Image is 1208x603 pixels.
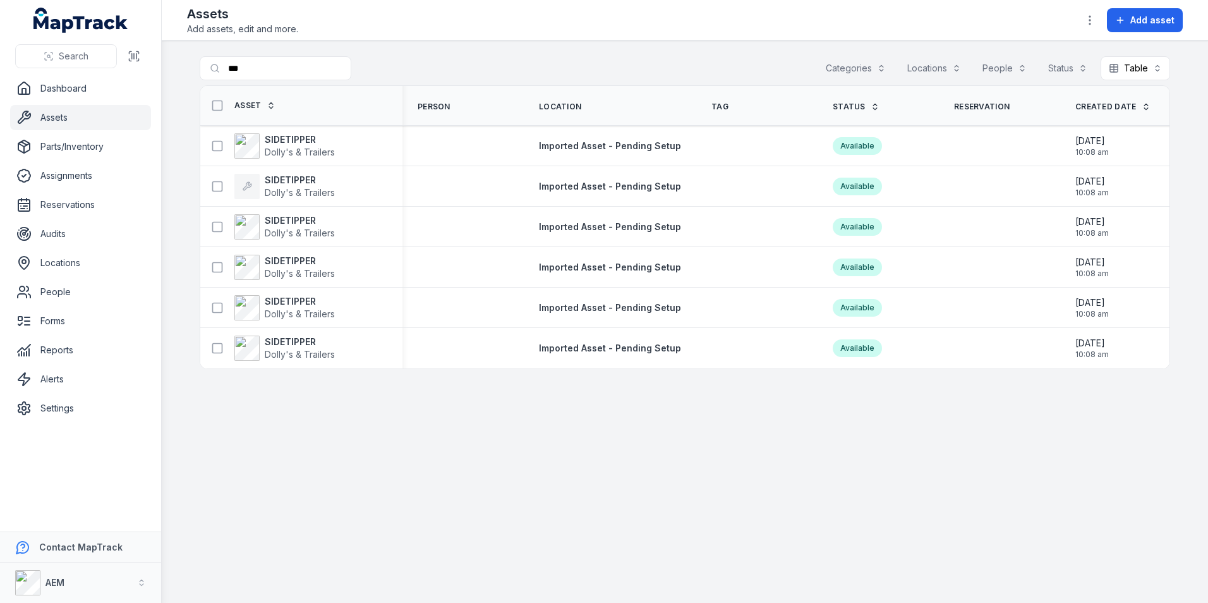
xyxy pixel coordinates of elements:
[265,295,335,308] strong: SIDETIPPER
[10,367,151,392] a: Alerts
[15,44,117,68] button: Search
[833,259,882,276] div: Available
[1075,175,1109,198] time: 20/08/2025, 10:08:45 am
[1075,228,1109,238] span: 10:08 am
[1075,350,1109,360] span: 10:08 am
[187,5,298,23] h2: Assets
[265,214,335,227] strong: SIDETIPPER
[833,137,882,155] div: Available
[10,163,151,188] a: Assignments
[833,102,879,112] a: Status
[234,100,275,111] a: Asset
[265,268,335,279] span: Dolly's & Trailers
[265,187,335,198] span: Dolly's & Trailers
[1075,256,1109,269] span: [DATE]
[33,8,128,33] a: MapTrack
[234,214,335,240] a: SIDETIPPERDolly's & Trailers
[539,180,681,193] a: Imported Asset - Pending Setup
[10,221,151,247] a: Audits
[1075,256,1109,279] time: 20/08/2025, 10:08:45 am
[539,140,681,151] span: Imported Asset - Pending Setup
[539,262,681,272] span: Imported Asset - Pending Setup
[10,250,151,276] a: Locations
[265,308,335,319] span: Dolly's & Trailers
[1075,309,1109,319] span: 10:08 am
[539,140,681,152] a: Imported Asset - Pending Setup
[234,174,335,199] a: SIDETIPPERDolly's & Trailers
[539,102,581,112] span: Location
[1075,175,1109,188] span: [DATE]
[833,339,882,357] div: Available
[265,147,335,157] span: Dolly's & Trailers
[833,178,882,195] div: Available
[10,279,151,305] a: People
[1075,188,1109,198] span: 10:08 am
[10,192,151,217] a: Reservations
[234,100,262,111] span: Asset
[265,349,335,360] span: Dolly's & Trailers
[10,76,151,101] a: Dashboard
[1107,8,1183,32] button: Add asset
[10,396,151,421] a: Settings
[1075,296,1109,309] span: [DATE]
[45,577,64,588] strong: AEM
[1075,135,1109,147] span: [DATE]
[265,336,335,348] strong: SIDETIPPER
[539,221,681,232] span: Imported Asset - Pending Setup
[234,133,335,159] a: SIDETIPPERDolly's & Trailers
[1075,102,1151,112] a: Created Date
[974,56,1035,80] button: People
[539,342,681,355] a: Imported Asset - Pending Setup
[539,181,681,192] span: Imported Asset - Pending Setup
[539,301,681,314] a: Imported Asset - Pending Setup
[265,133,335,146] strong: SIDETIPPER
[539,343,681,353] span: Imported Asset - Pending Setup
[234,336,335,361] a: SIDETIPPERDolly's & Trailers
[1075,135,1109,157] time: 20/08/2025, 10:08:45 am
[234,255,335,280] a: SIDETIPPERDolly's & Trailers
[1040,56,1096,80] button: Status
[10,308,151,334] a: Forms
[1075,216,1109,228] span: [DATE]
[418,102,450,112] span: Person
[265,174,335,186] strong: SIDETIPPER
[833,299,882,317] div: Available
[711,102,728,112] span: Tag
[1075,147,1109,157] span: 10:08 am
[1075,337,1109,360] time: 20/08/2025, 10:08:45 am
[899,56,969,80] button: Locations
[539,221,681,233] a: Imported Asset - Pending Setup
[10,338,151,363] a: Reports
[10,134,151,159] a: Parts/Inventory
[1130,14,1175,27] span: Add asset
[1075,102,1137,112] span: Created Date
[1075,269,1109,279] span: 10:08 am
[539,261,681,274] a: Imported Asset - Pending Setup
[1101,56,1170,80] button: Table
[1075,216,1109,238] time: 20/08/2025, 10:08:45 am
[59,50,88,63] span: Search
[39,542,123,552] strong: Contact MapTrack
[1075,296,1109,319] time: 20/08/2025, 10:08:45 am
[265,255,335,267] strong: SIDETIPPER
[818,56,894,80] button: Categories
[10,105,151,130] a: Assets
[265,228,335,238] span: Dolly's & Trailers
[954,102,1010,112] span: Reservation
[833,218,882,236] div: Available
[539,302,681,313] span: Imported Asset - Pending Setup
[833,102,866,112] span: Status
[1075,337,1109,350] span: [DATE]
[234,295,335,320] a: SIDETIPPERDolly's & Trailers
[187,23,298,35] span: Add assets, edit and more.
